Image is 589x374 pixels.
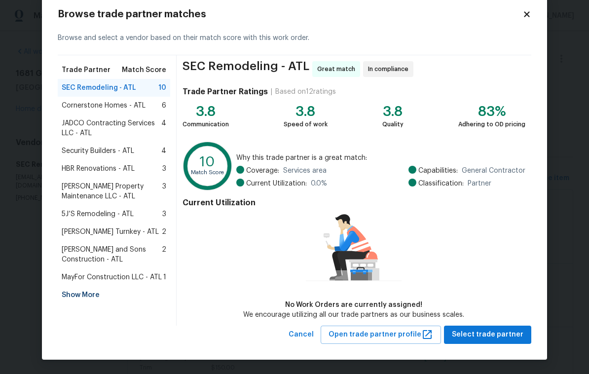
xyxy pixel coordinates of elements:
[62,164,135,174] span: HBR Renovations - ATL
[162,245,166,264] span: 2
[246,166,279,176] span: Coverage:
[284,119,328,129] div: Speed of work
[62,209,134,219] span: 5J’S Remodeling - ATL
[311,179,327,188] span: 0.0 %
[243,310,464,320] div: We encourage utilizing all our trade partners as our business scales.
[62,101,146,111] span: Cornerstone Homes - ATL
[317,64,359,74] span: Great match
[58,21,531,55] div: Browse and select a vendor based on their match score with this work order.
[418,166,458,176] span: Capabilities:
[62,118,161,138] span: JADCO Contracting Services LLC - ATL
[58,286,170,304] div: Show More
[444,326,531,344] button: Select trade partner
[462,166,525,176] span: General Contractor
[321,326,441,344] button: Open trade partner profile
[275,87,336,97] div: Based on 12 ratings
[183,198,525,208] h4: Current Utilization
[62,146,134,156] span: Security Builders - ATL
[382,119,404,129] div: Quality
[285,326,318,344] button: Cancel
[329,329,433,341] span: Open trade partner profile
[162,101,166,111] span: 6
[162,182,166,201] span: 3
[468,179,491,188] span: Partner
[62,245,162,264] span: [PERSON_NAME] and Sons Construction - ATL
[289,329,314,341] span: Cancel
[162,209,166,219] span: 3
[62,65,110,75] span: Trade Partner
[62,227,159,237] span: [PERSON_NAME] Turnkey - ATL
[191,170,224,175] text: Match Score
[183,87,268,97] h4: Trade Partner Ratings
[183,119,229,129] div: Communication
[161,146,166,156] span: 4
[452,329,523,341] span: Select trade partner
[62,83,136,93] span: SEC Remodeling - ATL
[163,272,166,282] span: 1
[284,107,328,116] div: 3.8
[62,182,162,201] span: [PERSON_NAME] Property Maintenance LLC - ATL
[418,179,464,188] span: Classification:
[458,107,525,116] div: 83%
[236,153,525,163] span: Why this trade partner is a great match:
[58,9,522,19] h2: Browse trade partner matches
[200,155,215,169] text: 10
[268,87,275,97] div: |
[283,166,327,176] span: Services area
[158,83,166,93] span: 10
[183,107,229,116] div: 3.8
[62,272,162,282] span: MayFor Construction LLC - ATL
[458,119,525,129] div: Adhering to OD pricing
[161,118,166,138] span: 4
[183,61,309,77] span: SEC Remodeling - ATL
[368,64,412,74] span: In compliance
[382,107,404,116] div: 3.8
[122,65,166,75] span: Match Score
[162,164,166,174] span: 3
[246,179,307,188] span: Current Utilization:
[243,300,464,310] div: No Work Orders are currently assigned!
[162,227,166,237] span: 2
